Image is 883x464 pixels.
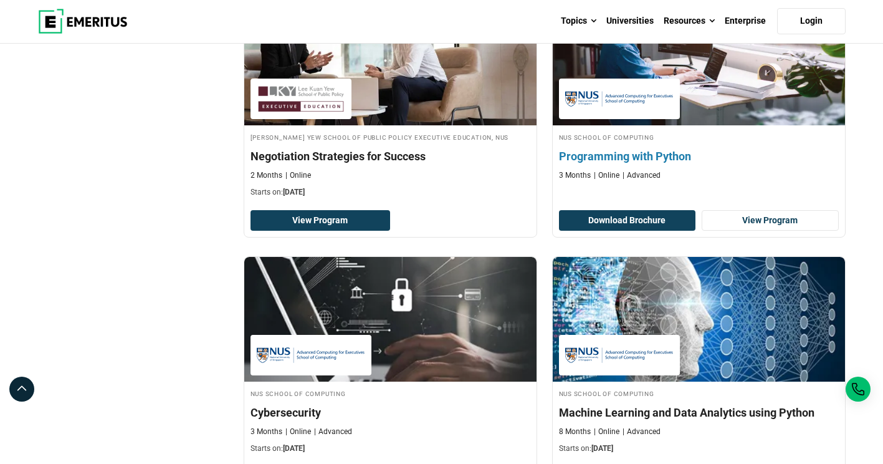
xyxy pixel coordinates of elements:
[244,257,537,382] img: Cybersecurity | Online Cybersecurity Course
[559,388,839,399] h4: NUS School of Computing
[594,427,619,437] p: Online
[244,1,537,125] img: Negotiation Strategies for Success | Online Leadership Course
[257,85,345,113] img: Lee Kuan Yew School of Public Policy Executive Education, NUS
[257,341,365,369] img: NUS School of Computing
[559,132,839,142] h4: NUS School of Computing
[251,405,530,420] h4: Cybersecurity
[285,427,311,437] p: Online
[251,443,530,454] p: Starts on:
[251,187,530,198] p: Starts on:
[251,132,530,142] h4: [PERSON_NAME] Yew School of Public Policy Executive Education, NUS
[553,257,845,382] img: Machine Learning and Data Analytics using Python | Online Coding Course
[594,170,619,181] p: Online
[702,210,839,231] a: View Program
[565,85,674,113] img: NUS School of Computing
[251,388,530,399] h4: NUS School of Computing
[285,170,311,181] p: Online
[559,443,839,454] p: Starts on:
[283,444,305,453] span: [DATE]
[623,427,661,437] p: Advanced
[777,8,846,34] a: Login
[553,1,845,187] a: Data Science and Analytics Course by NUS School of Computing - NUS School of Computing NUS School...
[559,210,696,231] button: Download Brochure
[244,257,537,460] a: Cybersecurity Course by NUS School of Computing - September 30, 2025 NUS School of Computing NUS ...
[565,341,674,369] img: NUS School of Computing
[251,170,282,181] p: 2 Months
[314,427,352,437] p: Advanced
[559,405,839,420] h4: Machine Learning and Data Analytics using Python
[251,427,282,437] p: 3 Months
[244,1,537,204] a: Leadership Course by Lee Kuan Yew School of Public Policy Executive Education, NUS - September 30...
[283,188,305,196] span: [DATE]
[559,148,839,164] h4: Programming with Python
[559,170,591,181] p: 3 Months
[591,444,613,453] span: [DATE]
[559,427,591,437] p: 8 Months
[251,148,530,164] h4: Negotiation Strategies for Success
[623,170,661,181] p: Advanced
[553,257,845,460] a: Coding Course by NUS School of Computing - September 30, 2025 NUS School of Computing NUS School ...
[251,210,391,231] a: View Program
